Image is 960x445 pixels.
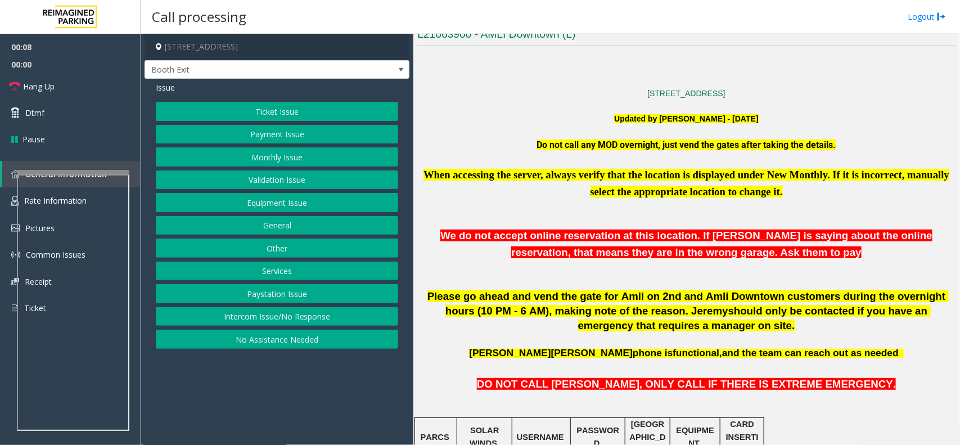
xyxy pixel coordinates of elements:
button: Other [156,239,398,258]
h4: [STREET_ADDRESS] [145,34,409,60]
span: When accessing the server, always verify that the location is displayed under New Monthly. If it ... [423,169,949,197]
a: [STREET_ADDRESS] [647,89,725,98]
img: 'icon' [11,170,20,178]
span: Booth Exit [145,61,356,79]
span: . [792,320,795,331]
span: phone is [633,347,673,358]
span: General Information [25,169,107,179]
span: Issue [156,82,175,93]
a: Logout [908,11,946,23]
span: and the team can reach out as needed [722,347,899,358]
button: Payment Issue [156,125,398,144]
span: [PERSON_NAME] [469,347,551,358]
span: Pause [22,133,45,145]
img: 'icon' [11,224,20,232]
span: We do not accept online reservation at this location. If [PERSON_NAME] is saying about the online... [440,230,932,258]
span: Please go ahead and vend the gate for Amli on 2nd and Amli Downtown customers during the overnigh... [427,290,949,317]
span: Hang Up [23,80,55,92]
button: Intercom Issue/No Response [156,307,398,326]
img: 'icon' [11,278,19,285]
span: Dtmf [25,107,44,119]
span: PARCS [421,433,449,442]
img: 'icon' [11,250,20,259]
span: should only be contacted if you have an emergency that requires a manager on site [578,305,931,331]
button: Equipment Issue [156,193,398,212]
span: Do not call any MOD overnight, just vend the gates after taking the details. [537,140,836,150]
button: Paystation Issue [156,284,398,303]
h3: L21063900 - AMLI Downtown (L) [417,27,956,46]
img: logout [937,11,946,23]
b: Updated by [PERSON_NAME] - [DATE] [614,114,758,123]
span: USERNAME [517,433,564,442]
img: 'icon' [11,196,19,206]
span: [PERSON_NAME] [551,347,633,358]
h3: Call processing [146,3,252,30]
span: functional, [673,347,722,358]
img: 'icon' [11,303,19,313]
a: General Information [2,161,141,187]
span: DO NOT CALL [PERSON_NAME], ONLY CALL IF THERE IS EXTREME EMERGENCY. [477,378,896,390]
button: Ticket Issue [156,102,398,121]
button: Services [156,262,398,281]
button: No Assistance Needed [156,330,398,349]
button: Validation Issue [156,170,398,190]
span: eremy [697,305,728,317]
button: Monthly Issue [156,147,398,167]
button: General [156,216,398,235]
